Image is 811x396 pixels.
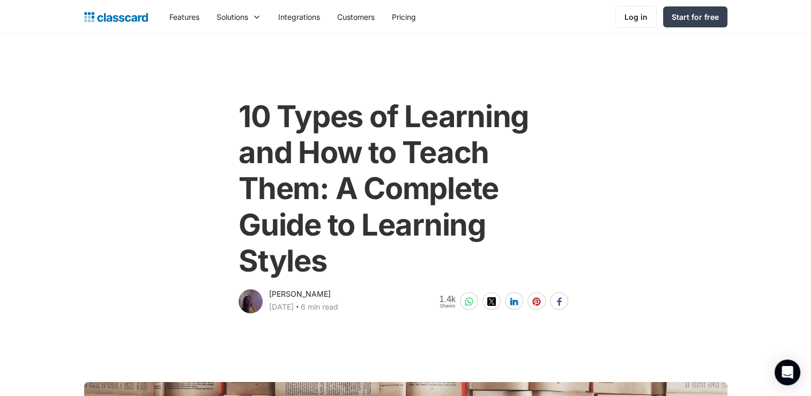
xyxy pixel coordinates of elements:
a: Pricing [383,5,425,29]
img: linkedin-white sharing button [510,297,518,306]
a: Start for free [663,6,727,27]
div: Open Intercom Messenger [775,360,800,385]
a: Features [161,5,208,29]
img: whatsapp-white sharing button [465,297,473,306]
a: Integrations [270,5,329,29]
a: Customers [329,5,383,29]
div: ‧ [294,300,301,316]
div: [DATE] [269,300,294,313]
div: [PERSON_NAME] [269,288,331,300]
span: 1.4k [440,295,456,304]
img: pinterest-white sharing button [532,297,541,306]
div: Solutions [208,5,270,29]
a: home [84,10,148,25]
div: Log in [624,11,648,23]
div: Solutions [217,11,248,23]
span: Shares [440,304,456,309]
img: twitter-white sharing button [487,297,496,306]
div: Start for free [672,11,719,23]
img: facebook-white sharing button [555,297,563,306]
a: Log in [615,6,657,28]
div: 6 min read [301,300,338,313]
h1: 10 Types of Learning and How to Teach Them: A Complete Guide to Learning Styles [239,99,572,279]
